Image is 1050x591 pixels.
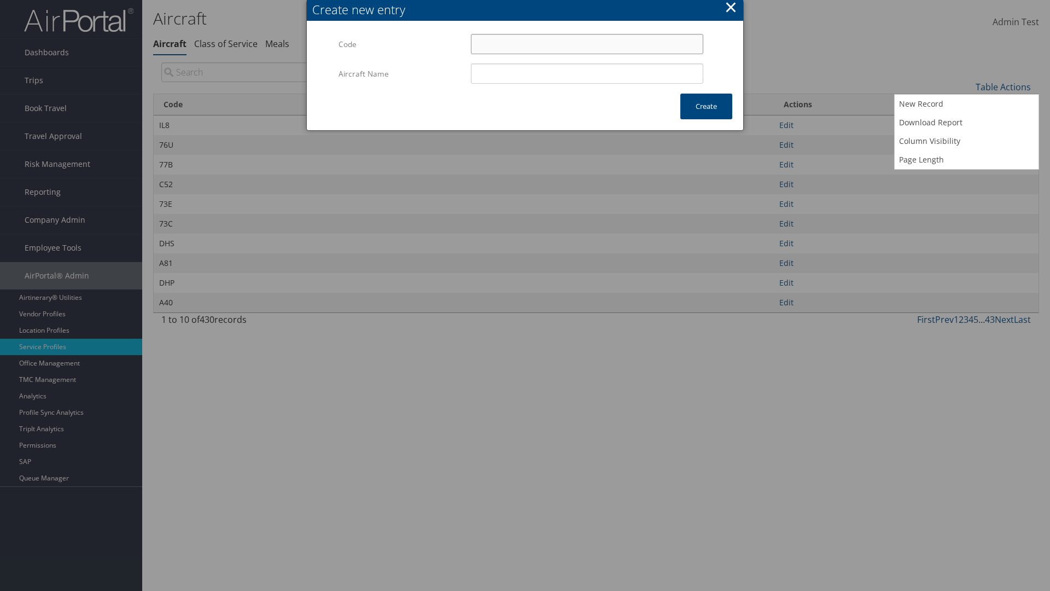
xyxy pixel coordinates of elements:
[339,63,463,84] label: Aircraft Name
[312,1,743,18] div: Create new entry
[339,34,463,55] label: Code
[895,113,1039,132] a: Download Report
[895,132,1039,150] a: Column Visibility
[895,150,1039,169] a: Page Length
[895,95,1039,113] a: New Record
[680,94,732,119] button: Create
